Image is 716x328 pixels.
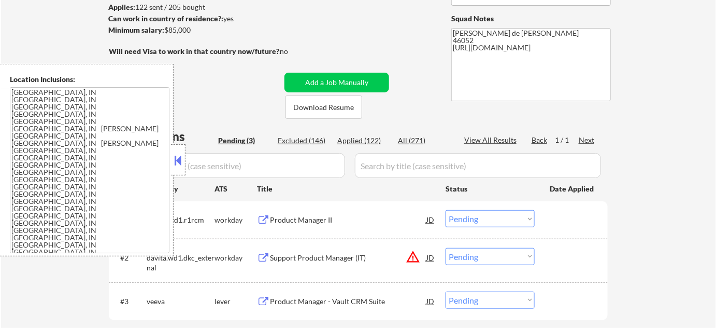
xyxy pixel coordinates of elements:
[270,215,426,225] div: Product Manager II
[270,253,426,263] div: Support Product Manager (IT)
[555,135,579,145] div: 1 / 1
[109,47,281,56] strong: Will need Visa to work in that country now/future?:
[550,184,595,194] div: Date Applied
[270,296,426,307] div: Product Manager - Vault CRM Suite
[214,253,257,263] div: workday
[532,135,548,145] div: Back
[10,74,169,85] div: Location Inclusions:
[398,135,450,146] div: All (271)
[284,73,389,92] button: Add a Job Manually
[406,250,420,264] button: warning_amber
[451,13,611,24] div: Squad Notes
[464,135,520,145] div: View All Results
[285,95,362,119] button: Download Resume
[112,153,345,178] input: Search by company (case sensitive)
[108,25,281,35] div: $85,000
[120,253,138,263] div: #2
[214,184,257,194] div: ATS
[425,248,436,267] div: JD
[147,296,214,307] div: veeva
[214,296,257,307] div: lever
[446,179,535,198] div: Status
[147,253,214,273] div: davita.wd1.dkc_external
[214,215,257,225] div: workday
[120,296,138,307] div: #3
[108,25,164,34] strong: Minimum salary:
[257,184,436,194] div: Title
[425,210,436,229] div: JD
[218,135,270,146] div: Pending (3)
[108,13,278,24] div: yes
[108,3,135,11] strong: Applies:
[278,135,330,146] div: Excluded (146)
[108,2,281,12] div: 122 sent / 205 bought
[108,14,223,23] strong: Can work in country of residence?:
[579,135,595,145] div: Next
[280,46,309,57] div: no
[337,135,389,146] div: Applied (122)
[425,292,436,310] div: JD
[355,153,601,178] input: Search by title (case sensitive)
